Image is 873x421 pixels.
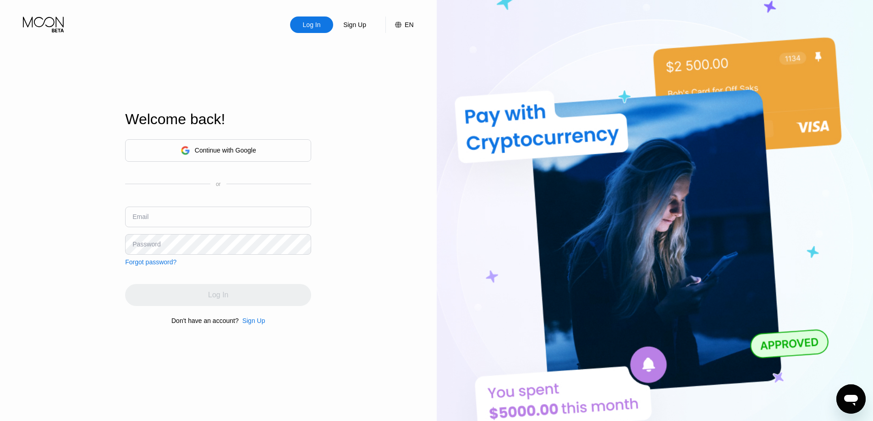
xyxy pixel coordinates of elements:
[195,147,256,154] div: Continue with Google
[836,384,866,414] iframe: Button to launch messaging window
[333,16,376,33] div: Sign Up
[302,20,322,29] div: Log In
[125,139,311,162] div: Continue with Google
[242,317,265,324] div: Sign Up
[171,317,239,324] div: Don't have an account?
[132,241,160,248] div: Password
[132,213,148,220] div: Email
[385,16,413,33] div: EN
[405,21,413,28] div: EN
[239,317,265,324] div: Sign Up
[125,258,176,266] div: Forgot password?
[290,16,333,33] div: Log In
[125,111,311,128] div: Welcome back!
[342,20,367,29] div: Sign Up
[216,181,221,187] div: or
